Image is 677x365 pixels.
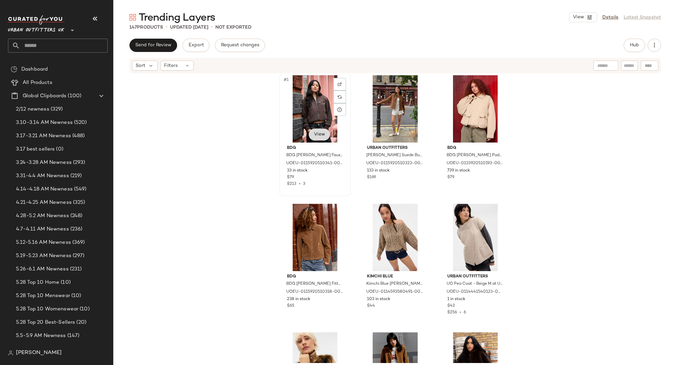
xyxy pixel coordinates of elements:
span: 3 [303,182,305,186]
span: • [166,23,167,31]
a: Details [602,14,618,21]
span: Urban Outfitters [447,274,504,280]
span: 133 in stock [367,168,390,174]
span: (20) [75,319,86,326]
span: 3.24-3.28 AM Newness [16,159,72,167]
span: UOEU-0114593580491-000-023 [366,289,423,295]
span: Request changes [221,43,259,48]
span: BDG [PERSON_NAME] Fitted Faux Suede Jacket - Tan M at Urban Outfitters [286,281,343,287]
p: updated [DATE] [170,24,208,31]
span: 5.28 Top 10 Womenswear [16,305,78,313]
span: $44 [367,303,375,309]
span: 3.17-3.21 AM Newness [16,132,71,140]
span: 4.7-4.11 AM Newness [16,225,69,233]
span: $79 [287,175,294,181]
span: BDG [287,145,343,151]
span: 3.31-4.4 AM Newness [16,172,69,180]
span: 1 in stock [447,296,465,302]
img: svg%3e [129,14,136,21]
span: • [296,182,303,186]
span: 5.26-6.1 AM Newness [16,265,69,273]
span: BDG [287,274,343,280]
span: (329) [49,106,63,113]
span: (549) [73,185,87,193]
span: UOEU-0115920510318-000-224 [286,289,343,295]
span: (325) [72,199,85,206]
img: 0114593580491_023_a2 [362,204,429,271]
span: • [211,23,213,31]
span: BDG [PERSON_NAME] Padded [PERSON_NAME] Jacket - Cream XL at Urban Outfitters [447,153,503,159]
img: 0115920510318_224_a2 [282,204,349,271]
span: View [573,15,584,20]
span: (293) [72,159,85,167]
span: $79 [447,175,454,181]
span: All Products [23,79,52,87]
span: (248) [69,212,83,220]
img: 0133920510193_012_a3 [442,75,509,143]
span: 6.10 Top 10 Home [16,345,60,353]
span: 739 in stock [447,168,470,174]
span: (147) [66,332,80,340]
img: svg%3e [338,82,342,86]
span: $42 [447,303,455,309]
span: (100) [66,92,81,100]
img: cfy_white_logo.C9jOOHJF.svg [8,15,65,25]
span: 238 in stock [287,296,310,302]
button: View [309,129,330,141]
span: (488) [71,132,85,140]
span: [PERSON_NAME] [16,349,62,357]
span: (236) [69,225,83,233]
span: UOEU-0115920510341-000-020 [286,161,343,167]
span: Trending Layers [139,11,215,25]
img: 0115920510323_016_m [362,75,429,143]
button: View [569,12,597,22]
span: 5.19-5.23 AM Newness [16,252,71,260]
span: Urban Outfitters [367,145,423,151]
span: (520) [73,119,87,127]
img: 0114441540123_024_a2 [442,204,509,271]
span: 5.12-5.16 AM Newness [16,239,71,246]
span: 5.5-5.9 AM Newness [16,332,66,340]
span: Filters [164,62,178,69]
span: (297) [71,252,85,260]
span: (219) [69,172,82,180]
span: $256 [447,310,457,315]
span: Export [188,43,204,48]
span: BDG [447,145,504,151]
span: Kimchi Blue [PERSON_NAME] Slash Cable Knit Jumper - Taupe XS at Urban Outfitters [366,281,423,287]
span: (10) [70,292,81,300]
span: [PERSON_NAME] Suede Button-Up Jacket - Sand M at Urban Outfitters [366,153,423,159]
button: Request changes [215,39,265,52]
span: 4.14-4.18 AM Newness [16,185,73,193]
span: (369) [71,239,85,246]
span: Sort [136,62,145,69]
img: svg%3e [338,95,342,99]
span: UOEU-0114441540123-000-024 [447,289,503,295]
button: Hub [624,39,645,52]
span: 5.28 Top 20 Best-Sellers [16,319,75,326]
span: Urban Outfitters UK [8,23,64,35]
span: • [457,310,464,315]
div: Products [129,24,163,31]
span: 147 [129,25,137,30]
span: 3.17 best sellers [16,146,55,153]
span: 5.28 Top 10 Menswear [16,292,70,300]
span: 2/12 newness [16,106,49,113]
span: 6 [464,310,466,315]
span: Hub [630,43,639,48]
img: svg%3e [11,66,17,73]
span: Send for Review [135,43,171,48]
p: Not Exported [215,24,251,31]
span: (10) [59,279,71,286]
span: (10) [60,345,71,353]
span: Kimchi Blue [367,274,423,280]
img: svg%3e [8,350,13,356]
span: 4.28-5.2 AM Newness [16,212,69,220]
span: Global Clipboards [23,92,66,100]
span: (231) [69,265,82,273]
span: (0) [55,146,63,153]
button: Export [182,39,209,52]
span: View [314,132,325,137]
img: 0115920510341_020_a2 [282,75,349,143]
span: 4.21-4.25 AM Newness [16,199,72,206]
